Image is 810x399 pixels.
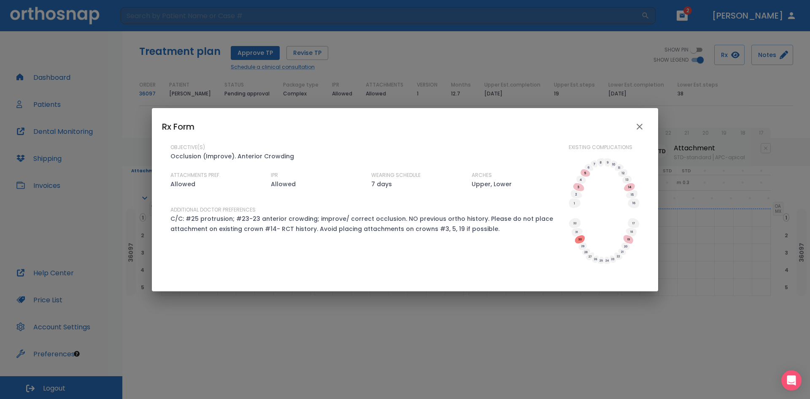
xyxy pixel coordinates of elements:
p: Upper, Lower [472,179,512,189]
p: OBJECTIVE(S) [170,144,205,151]
div: Open Intercom Messenger [781,370,802,391]
p: Allowed [271,179,296,189]
p: C/C: #25 protrusion; #23-23 anterior crowding; improve/ correct occlusion. NO previous ortho hist... [170,214,559,234]
p: Allowed [170,179,195,189]
p: ADDITIONAL DOCTOR PREFERENCES [170,206,256,214]
p: WEARING SCHEDULE [371,171,421,179]
p: EXISTING COMPLICATIONS [569,144,632,151]
p: IPR [271,171,278,179]
p: ATTACHMENTS PREF. [170,171,221,179]
button: close [631,118,648,135]
h6: Rx Form [162,120,194,133]
p: ARCHES [472,171,492,179]
p: Occlusion (Improve). Anterior Crowding [170,151,294,161]
p: 7 days [371,179,392,189]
